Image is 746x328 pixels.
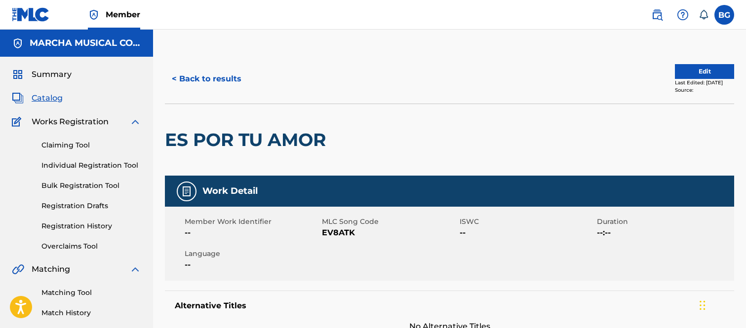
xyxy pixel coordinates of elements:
[673,5,693,25] div: Help
[718,199,746,278] iframe: Resource Center
[12,92,63,104] a: CatalogCatalog
[165,67,248,91] button: < Back to results
[185,259,319,271] span: --
[647,5,667,25] a: Public Search
[32,263,70,275] span: Matching
[41,241,141,252] a: Overclaims Tool
[185,227,319,239] span: --
[41,140,141,150] a: Claiming Tool
[41,181,141,191] a: Bulk Registration Tool
[697,281,746,328] iframe: Chat Widget
[88,9,100,21] img: Top Rightsholder
[12,7,50,22] img: MLC Logo
[675,79,734,86] div: Last Edited: [DATE]
[185,217,319,227] span: Member Work Identifier
[12,116,25,128] img: Works Registration
[202,185,258,197] h5: Work Detail
[597,217,732,227] span: Duration
[677,9,689,21] img: help
[181,185,193,197] img: Work Detail
[129,116,141,128] img: expand
[697,281,746,328] div: Widget de chat
[12,37,24,49] img: Accounts
[460,217,594,227] span: ISWC
[185,249,319,259] span: Language
[675,64,734,79] button: Edit
[460,227,594,239] span: --
[165,129,331,151] h2: ES POR TU AMOR
[12,263,24,275] img: Matching
[41,308,141,318] a: Match History
[700,291,706,320] div: Arrastrar
[129,263,141,275] img: expand
[32,116,109,128] span: Works Registration
[106,9,140,20] span: Member
[41,288,141,298] a: Matching Tool
[12,69,72,80] a: SummarySummary
[41,160,141,171] a: Individual Registration Tool
[675,86,734,94] div: Source:
[41,221,141,231] a: Registration History
[175,301,724,311] h5: Alternative Titles
[12,69,24,80] img: Summary
[32,92,63,104] span: Catalog
[651,9,663,21] img: search
[699,10,708,20] div: Notifications
[322,217,457,227] span: MLC Song Code
[12,92,24,104] img: Catalog
[32,69,72,80] span: Summary
[41,201,141,211] a: Registration Drafts
[30,37,141,49] h5: MARCHA MUSICAL CORP.
[322,227,457,239] span: EV8ATK
[597,227,732,239] span: --:--
[714,5,734,25] div: User Menu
